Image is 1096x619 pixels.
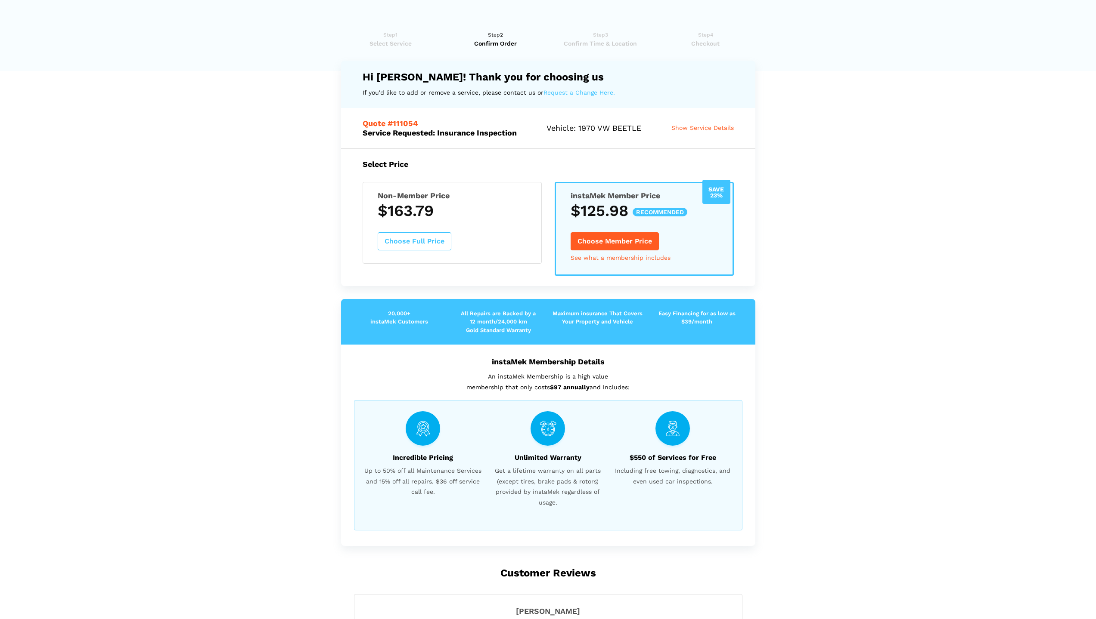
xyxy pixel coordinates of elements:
[612,454,733,462] h6: $550 of Services for Free
[571,232,659,250] button: Choose Member Price
[551,31,650,48] a: Step3
[647,309,746,326] p: Easy Financing for as low as $39/month
[378,191,527,200] h5: Non-Member Price
[548,309,647,326] p: Maximum insurance That Covers Your Property and Vehicle
[363,607,733,615] span: [PERSON_NAME]
[341,31,441,48] a: Step1
[633,208,687,216] span: recommended
[446,39,545,48] span: Confirm Order
[363,119,418,128] span: Quote #111054
[378,232,451,250] button: Choose Full Price
[656,31,755,48] a: Step4
[702,180,730,204] div: Save 23%
[378,202,527,220] h3: $163.79
[571,191,718,200] h5: instaMek Member Price
[487,465,608,508] span: Get a lifetime warranty on all parts (except tires, brake pads & rotors) provided by instaMek reg...
[671,124,734,131] span: Show Service Details
[449,309,548,335] p: All Repairs are Backed by a 12 month/24,000 km Gold Standard Warranty
[363,71,734,83] h4: Hi [PERSON_NAME]! Thank you for choosing us
[487,454,608,462] h6: Unlimited Warranty
[571,255,671,261] a: See what a membership includes
[341,39,441,48] span: Select Service
[546,123,663,132] h5: Vehicle: 1970 VW BEETLE
[543,87,615,98] a: Request a Change Here.
[550,384,590,391] strong: $97 annually
[551,39,650,48] span: Confirm Time & Location
[350,309,449,326] p: 20,000+ instaMek Customers
[363,465,484,497] span: Up to 50% off all Maintenance Services and 15% off all repairs. $36 off service call fee.
[354,357,742,366] h5: instaMek Membership Details
[363,454,484,462] h6: Incredible Pricing
[363,87,734,98] p: If you'd like to add or remove a service, please contact us or
[354,371,742,392] p: An instaMek Membership is a high value membership that only costs and includes:
[354,567,742,579] h2: customer reviews
[363,160,734,169] h5: Select Price
[656,39,755,48] span: Checkout
[446,31,545,48] a: Step2
[363,119,538,137] h5: Service Requested: Insurance Inspection
[571,202,718,220] h3: $125.98
[612,465,733,487] span: Including free towing, diagnostics, and even used car inspections.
